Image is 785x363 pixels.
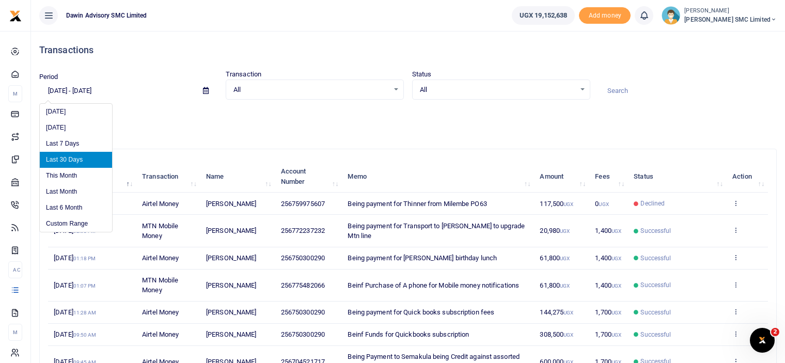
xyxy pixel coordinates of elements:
small: UGX [560,228,570,234]
th: Fees: activate to sort column ascending [589,161,628,193]
span: [PERSON_NAME] [206,200,256,208]
h4: Transactions [39,44,777,56]
span: 256750300290 [281,308,325,316]
small: [PERSON_NAME] [684,7,777,15]
label: Period [39,72,58,82]
span: UGX 19,152,638 [520,10,567,21]
small: UGX [599,201,608,207]
li: Ac [8,261,22,278]
span: [PERSON_NAME] [206,330,256,338]
span: 0 [595,200,608,208]
span: MTN Mobile Money [142,222,178,240]
span: 256750300290 [281,330,325,338]
small: 11:28 AM [73,310,97,315]
span: Dawin Advisory SMC Limited [62,11,151,20]
span: [PERSON_NAME] [206,308,256,316]
li: Wallet ballance [508,6,579,25]
span: Successful [640,226,671,235]
th: Transaction: activate to sort column ascending [136,161,200,193]
span: [PERSON_NAME] SMC Limited [684,15,777,24]
span: Successful [640,308,671,317]
span: 1,700 [595,308,621,316]
input: Search [599,82,777,100]
small: 01:18 PM [73,256,96,261]
p: Download [39,112,777,123]
li: Last Month [40,184,112,200]
span: [PERSON_NAME] [206,227,256,234]
span: Successful [640,330,671,339]
small: UGX [560,256,570,261]
span: 2 [771,328,779,336]
span: All [420,85,575,95]
iframe: Intercom live chat [750,328,775,353]
small: UGX [611,332,621,338]
th: Status: activate to sort column ascending [628,161,727,193]
span: 1,400 [595,254,621,262]
span: Successful [640,280,671,290]
span: MTN Mobile Money [142,276,178,294]
span: 1,700 [595,330,621,338]
small: UGX [611,283,621,289]
span: 1,400 [595,227,621,234]
span: 256759975607 [281,200,325,208]
span: 1,400 [595,281,621,289]
small: UGX [611,310,621,315]
span: 308,500 [540,330,573,338]
li: [DATE] [40,104,112,120]
span: Being payment for Thinner from Milembe PO63 [348,200,486,208]
span: Airtel Money [142,330,179,338]
span: Declined [640,199,665,208]
th: Amount: activate to sort column ascending [534,161,589,193]
label: Status [412,69,432,80]
span: [PERSON_NAME] [206,254,256,262]
span: [DATE] [54,330,96,338]
li: Toup your wallet [579,7,631,24]
small: UGX [611,228,621,234]
li: Last 7 Days [40,136,112,152]
small: UGX [563,332,573,338]
li: Last 30 Days [40,152,112,168]
span: 144,275 [540,308,573,316]
small: UGX [611,256,621,261]
span: Airtel Money [142,254,179,262]
span: [PERSON_NAME] [206,281,256,289]
span: 20,980 [540,227,570,234]
input: select period [39,82,195,100]
span: 256750300290 [281,254,325,262]
span: Add money [579,7,631,24]
li: Custom Range [40,216,112,232]
span: Successful [640,254,671,263]
span: [DATE] [54,281,96,289]
th: Name: activate to sort column ascending [200,161,275,193]
span: Being payment for Transport to [PERSON_NAME] to upgrade Mtn line [348,222,525,240]
span: All [233,85,389,95]
span: 256775482066 [281,281,325,289]
span: Airtel Money [142,200,179,208]
span: 117,500 [540,200,573,208]
a: Add money [579,11,631,19]
a: profile-user [PERSON_NAME] [PERSON_NAME] SMC Limited [662,6,777,25]
img: profile-user [662,6,680,25]
span: Beinf Funds for Quickbooks subscription [348,330,469,338]
li: Last 6 Month [40,200,112,216]
span: [DATE] [54,254,96,262]
th: Memo: activate to sort column ascending [342,161,534,193]
span: Beinf Purchase of A phone for Mobile money notifications [348,281,519,289]
label: Transaction [226,69,261,80]
span: Airtel Money [142,308,179,316]
li: This Month [40,168,112,184]
li: M [8,85,22,102]
span: Being payment for [PERSON_NAME] birthday lunch [348,254,497,262]
small: UGX [563,310,573,315]
img: logo-small [9,10,22,22]
small: 09:50 AM [73,332,97,338]
span: 61,800 [540,254,570,262]
a: logo-small logo-large logo-large [9,11,22,19]
span: 256772237232 [281,227,325,234]
span: 61,800 [540,281,570,289]
span: [DATE] [54,308,96,316]
li: [DATE] [40,120,112,136]
small: 01:07 PM [73,283,96,289]
th: Account Number: activate to sort column ascending [275,161,342,193]
small: UGX [563,201,573,207]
